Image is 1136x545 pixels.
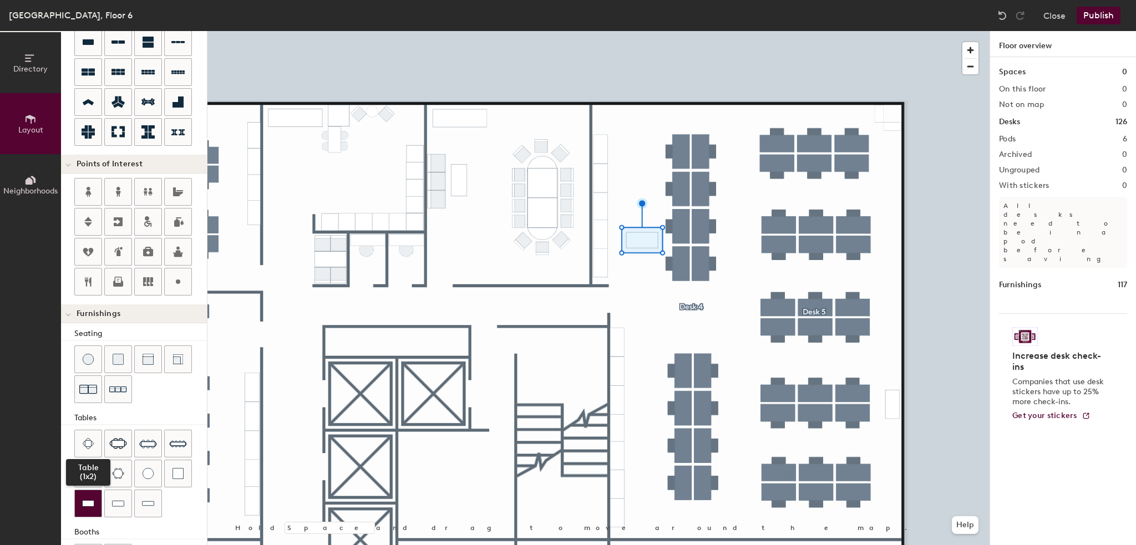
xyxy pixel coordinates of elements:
[134,490,162,517] button: Table (1x4)
[999,150,1032,159] h2: Archived
[74,526,207,538] div: Booths
[999,197,1127,268] p: All desks need to be in a pod before saving
[104,460,132,487] button: Six seat round table
[109,438,127,449] img: Six seat table
[134,430,162,457] button: Eight seat table
[173,354,184,365] img: Couch (corner)
[173,468,184,479] img: Table (1x1)
[1122,166,1127,175] h2: 0
[143,354,154,365] img: Couch (middle)
[77,160,143,169] span: Points of Interest
[82,498,94,509] img: Table (1x2)
[997,10,1008,21] img: Undo
[1012,350,1107,373] h4: Increase desk check-ins
[83,468,94,479] img: Four seat round table
[1122,181,1127,190] h2: 0
[1122,85,1127,94] h2: 0
[104,345,132,373] button: Cushion
[164,430,192,457] button: Ten seat table
[164,460,192,487] button: Table (1x1)
[79,380,97,398] img: Couch (x2)
[999,116,1020,128] h1: Desks
[1012,411,1077,420] span: Get your stickers
[999,85,1046,94] h2: On this floor
[999,166,1040,175] h2: Ungrouped
[139,435,157,452] img: Eight seat table
[143,468,154,479] img: Table (round)
[74,345,102,373] button: Stool
[1015,10,1026,21] img: Redo
[1122,66,1127,78] h1: 0
[13,64,48,74] span: Directory
[74,490,102,517] button: Table (1x2)Table (1x2)
[3,186,58,196] span: Neighborhoods
[18,125,43,135] span: Layout
[999,279,1041,291] h1: Furnishings
[109,381,127,398] img: Couch (x3)
[104,430,132,457] button: Six seat table
[74,430,102,457] button: Four seat table
[113,354,124,365] img: Cushion
[83,438,94,449] img: Four seat table
[999,135,1016,144] h2: Pods
[999,100,1044,109] h2: Not on map
[990,31,1136,57] h1: Floor overview
[999,181,1049,190] h2: With stickers
[104,490,132,517] button: Table (1x3)
[1043,7,1066,24] button: Close
[1118,279,1127,291] h1: 117
[77,309,120,318] span: Furnishings
[952,516,978,534] button: Help
[1122,100,1127,109] h2: 0
[74,375,102,403] button: Couch (x2)
[74,328,207,340] div: Seating
[83,354,94,365] img: Stool
[1012,327,1038,346] img: Sticker logo
[9,8,133,22] div: [GEOGRAPHIC_DATA], Floor 6
[1012,411,1091,421] a: Get your stickers
[112,498,124,509] img: Table (1x3)
[1012,377,1107,407] p: Companies that use desk stickers have up to 25% more check-ins.
[1122,150,1127,159] h2: 0
[74,412,207,424] div: Tables
[999,66,1026,78] h1: Spaces
[1077,7,1120,24] button: Publish
[164,345,192,373] button: Couch (corner)
[134,460,162,487] button: Table (round)
[169,435,187,452] img: Ten seat table
[74,460,102,487] button: Four seat round table
[1123,135,1127,144] h2: 6
[134,345,162,373] button: Couch (middle)
[142,498,154,509] img: Table (1x4)
[112,468,124,479] img: Six seat round table
[1115,116,1127,128] h1: 126
[104,375,132,403] button: Couch (x3)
